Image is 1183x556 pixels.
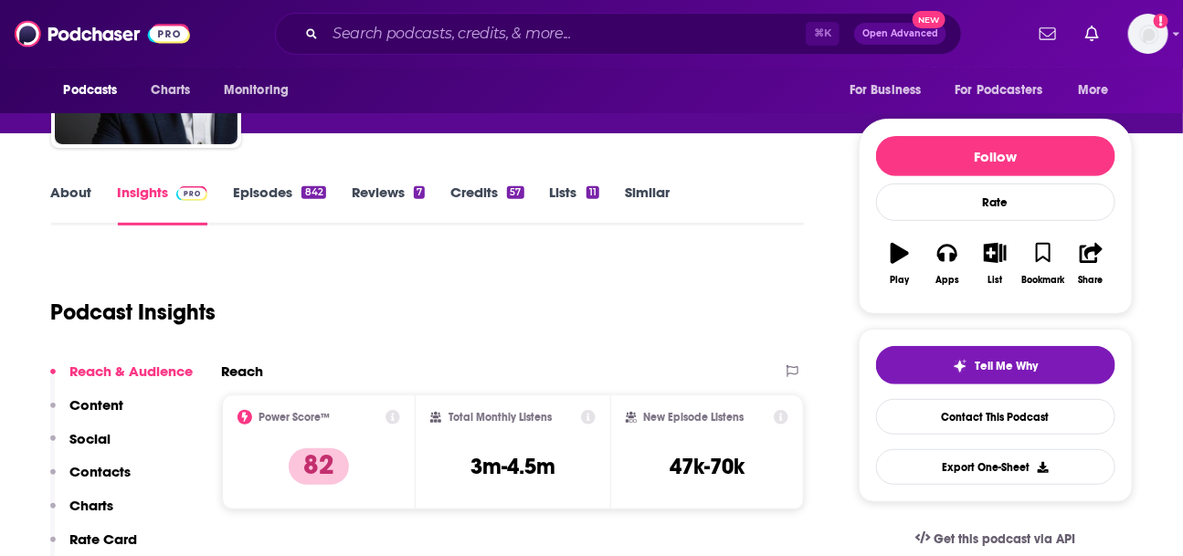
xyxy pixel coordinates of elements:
button: open menu [1065,73,1132,108]
a: InsightsPodchaser Pro [118,184,208,226]
button: Share [1067,231,1114,297]
a: Similar [625,184,670,226]
a: About [51,184,92,226]
button: Reach & Audience [50,362,194,396]
h1: Podcast Insights [51,299,217,326]
span: Get this podcast via API [934,531,1075,547]
div: Apps [935,275,959,286]
div: 7 [414,186,425,199]
div: 57 [507,186,523,199]
button: tell me why sparkleTell Me Why [876,346,1115,384]
span: Monitoring [224,78,289,103]
a: Episodes842 [233,184,325,226]
div: List [988,275,1003,286]
button: Show profile menu [1128,14,1168,54]
a: Show notifications dropdown [1032,18,1063,49]
button: Bookmark [1019,231,1067,297]
p: Content [70,396,124,414]
img: Podchaser - Follow, Share and Rate Podcasts [15,16,190,51]
img: tell me why sparkle [953,359,967,373]
div: 842 [301,186,325,199]
h3: 47k-70k [670,453,745,480]
span: ⌘ K [806,22,840,46]
p: Social [70,430,111,447]
button: Open AdvancedNew [854,23,946,45]
div: Rate [876,184,1115,221]
h3: 3m-4.5m [470,453,555,480]
button: Social [50,430,111,464]
span: Tell Me Why [975,359,1038,373]
span: Charts [152,78,191,103]
span: Podcasts [64,78,118,103]
svg: Add a profile image [1154,14,1168,28]
button: Content [50,396,124,430]
div: Play [890,275,909,286]
div: Bookmark [1021,275,1064,286]
span: For Podcasters [956,78,1043,103]
div: Search podcasts, credits, & more... [275,13,962,55]
div: Share [1079,275,1104,286]
input: Search podcasts, credits, & more... [325,19,806,48]
button: open menu [211,73,312,108]
button: Follow [876,136,1115,176]
button: Play [876,231,924,297]
button: Apps [924,231,971,297]
img: User Profile [1128,14,1168,54]
a: Charts [140,73,202,108]
p: Charts [70,497,114,514]
span: Open Advanced [862,29,938,38]
span: More [1078,78,1109,103]
button: Export One-Sheet [876,449,1115,485]
a: Lists11 [550,184,599,226]
p: 82 [289,448,349,485]
a: Show notifications dropdown [1078,18,1106,49]
button: List [971,231,1019,297]
button: open menu [944,73,1070,108]
p: Rate Card [70,530,138,548]
button: Contacts [50,463,132,497]
a: Contact This Podcast [876,399,1115,435]
button: Charts [50,497,114,530]
h2: New Episode Listens [644,411,745,424]
span: New [913,11,945,28]
button: open menu [51,73,142,108]
h2: Power Score™ [259,411,331,424]
span: Logged in as christinasburch [1128,14,1168,54]
p: Contacts [70,463,132,480]
h2: Total Monthly Listens [449,411,552,424]
button: open menu [837,73,945,108]
span: For Business [850,78,922,103]
a: Credits57 [450,184,523,226]
a: Reviews7 [352,184,425,226]
h2: Reach [222,362,264,380]
img: Podchaser Pro [176,186,208,201]
div: 11 [586,186,599,199]
p: Reach & Audience [70,362,194,380]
